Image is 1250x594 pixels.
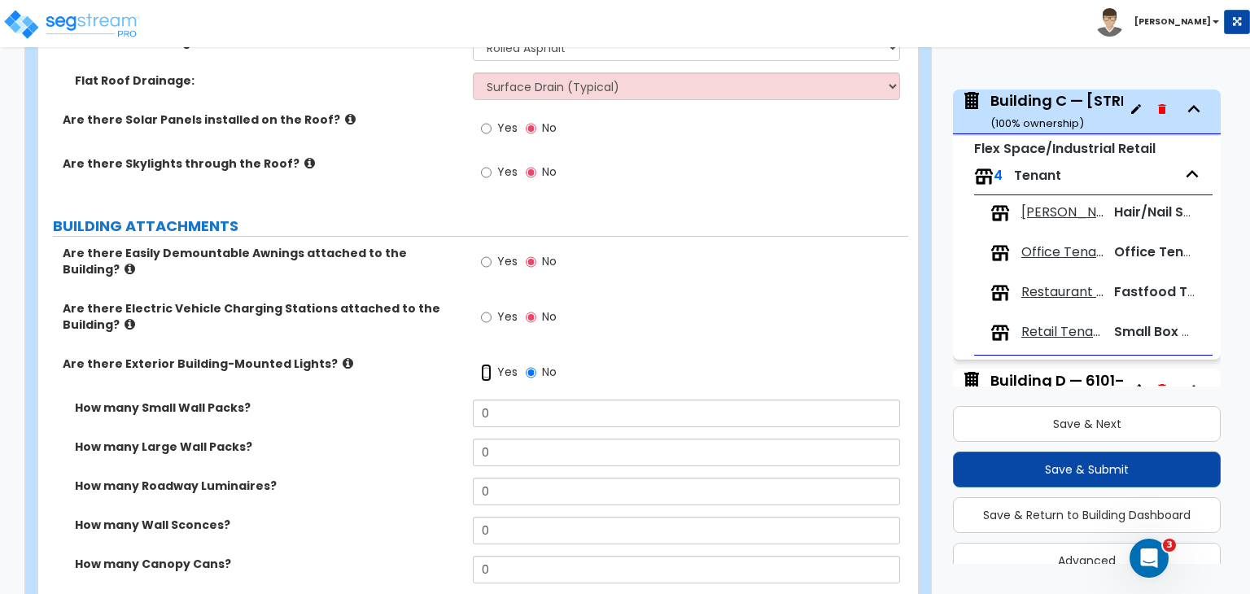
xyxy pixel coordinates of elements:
button: Advanced [953,543,1221,579]
label: Are there Electric Vehicle Charging Stations attached to the Building? [63,300,461,333]
span: No [542,164,557,180]
span: Office Tenants [1021,243,1104,262]
span: Building D — 6101–6155 Corporate Dr [961,370,1123,412]
label: Flat Roof Drainage: [75,72,461,89]
i: click for more info! [125,318,135,330]
span: No [542,253,557,269]
img: tenants.png [990,203,1010,223]
img: tenants.png [990,323,1010,343]
img: avatar.png [1095,8,1124,37]
span: No [542,120,557,136]
label: How many Large Wall Packs? [75,439,461,455]
input: No [526,308,536,326]
i: click for more info! [343,357,353,369]
span: Building C — 9501–9545 Town Park Dr [961,90,1123,132]
img: building.svg [961,90,982,111]
img: logo_pro_r.png [2,8,141,41]
i: click for more info! [125,263,135,275]
label: How many Roadway Luminaires? [75,478,461,494]
span: Office Tenant [1114,242,1206,261]
span: Yes [497,308,518,325]
span: 4 [994,166,1003,185]
input: Yes [481,253,492,271]
input: No [526,253,536,271]
input: Yes [481,120,492,138]
span: Yes [497,253,518,269]
span: Barber Tenant [1021,203,1104,222]
label: How many Wall Sconces? [75,517,461,533]
img: building.svg [961,370,982,391]
button: Save & Return to Building Dashboard [953,497,1221,533]
input: Yes [481,364,492,382]
span: Fastfood Tenant [1114,282,1226,301]
span: Yes [497,164,518,180]
img: tenants.png [974,167,994,186]
input: Yes [481,308,492,326]
input: Yes [481,164,492,181]
span: Retail Tenant [1021,323,1104,342]
b: [PERSON_NAME] [1134,15,1211,28]
span: Yes [497,120,518,136]
button: Save & Submit [953,452,1221,487]
span: No [542,308,557,325]
label: Are there Exterior Building-Mounted Lights? [63,356,461,372]
iframe: Intercom live chat [1130,539,1169,578]
label: How many Small Wall Packs? [75,400,461,416]
span: Restaurant Tenant [1021,283,1104,302]
span: No [542,364,557,380]
input: No [526,164,536,181]
input: No [526,120,536,138]
small: Flex Space/Industrial Retail [974,139,1156,158]
label: Are there Solar Panels installed on the Roof? [63,111,461,128]
input: No [526,364,536,382]
small: ( 100 % ownership) [990,116,1084,131]
label: Are there Easily Demountable Awnings attached to the Building? [63,245,461,277]
span: Tenant [1014,166,1061,185]
label: BUILDING ATTACHMENTS [53,216,908,237]
img: tenants.png [990,283,1010,303]
span: 3 [1163,539,1176,552]
label: How many Canopy Cans? [75,556,461,572]
span: Yes [497,364,518,380]
div: Building C — [STREET_ADDRESS] [990,90,1232,132]
i: click for more info! [345,113,356,125]
img: tenants.png [990,243,1010,263]
button: Save & Next [953,406,1221,442]
label: Are there Skylights through the Roof? [63,155,461,172]
i: click for more info! [304,157,315,169]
